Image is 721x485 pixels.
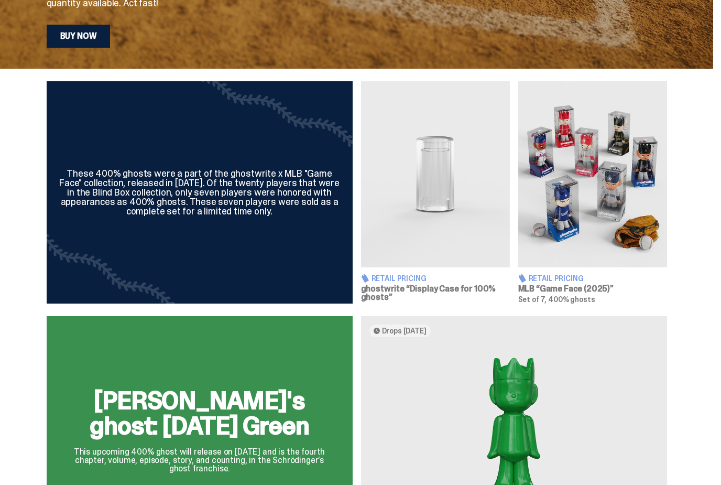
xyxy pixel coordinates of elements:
[59,389,340,439] h2: [PERSON_NAME]'s ghost: [DATE] Green
[382,327,427,336] span: Drops [DATE]
[372,275,427,283] span: Retail Pricing
[529,275,584,283] span: Retail Pricing
[518,82,667,304] a: Game Face (2025) Retail Pricing
[518,82,667,268] img: Game Face (2025)
[361,285,510,302] h3: ghostwrite “Display Case for 100% ghosts”
[59,448,340,473] p: This upcoming 400% ghost will release on [DATE] and is the fourth chapter, volume, episode, story...
[518,295,595,305] span: Set of 7, 400% ghosts
[59,169,340,217] div: These 400% ghosts were a part of the ghostwrite x MLB "Game Face" collection, released in [DATE]....
[518,285,667,294] h3: MLB “Game Face (2025)”
[361,82,510,304] a: Display Case for 100% ghosts Retail Pricing
[47,25,111,48] a: Buy Now
[361,82,510,268] img: Display Case for 100% ghosts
